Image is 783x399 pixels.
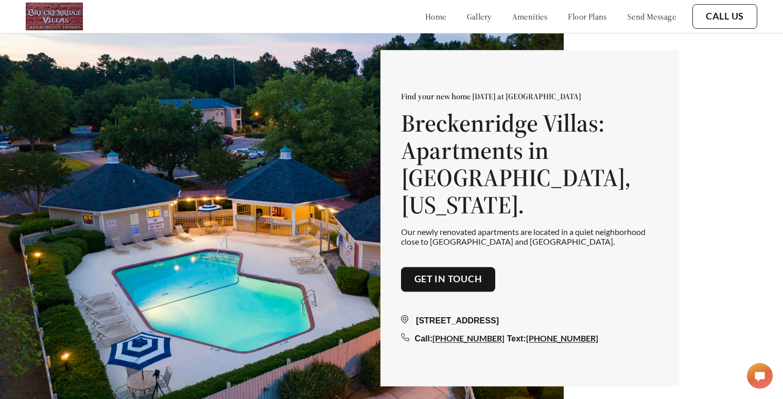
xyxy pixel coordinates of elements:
[401,92,658,102] p: Find your new home [DATE] at [GEOGRAPHIC_DATA]
[415,334,433,343] span: Call:
[414,274,482,285] a: Get in touch
[26,3,83,30] img: logo.png
[401,110,658,219] h1: Breckenridge Villas: Apartments in [GEOGRAPHIC_DATA], [US_STATE].
[706,11,744,22] a: Call Us
[628,11,676,22] a: send message
[692,4,757,29] button: Call Us
[401,267,496,292] button: Get in touch
[507,334,526,343] span: Text:
[512,11,548,22] a: amenities
[432,333,504,343] a: [PHONE_NUMBER]
[568,11,607,22] a: floor plans
[401,227,658,246] p: Our newly renovated apartments are located in a quiet neighborhood close to [GEOGRAPHIC_DATA] and...
[425,11,446,22] a: home
[526,333,598,343] a: [PHONE_NUMBER]
[467,11,492,22] a: gallery
[401,315,658,327] div: [STREET_ADDRESS]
